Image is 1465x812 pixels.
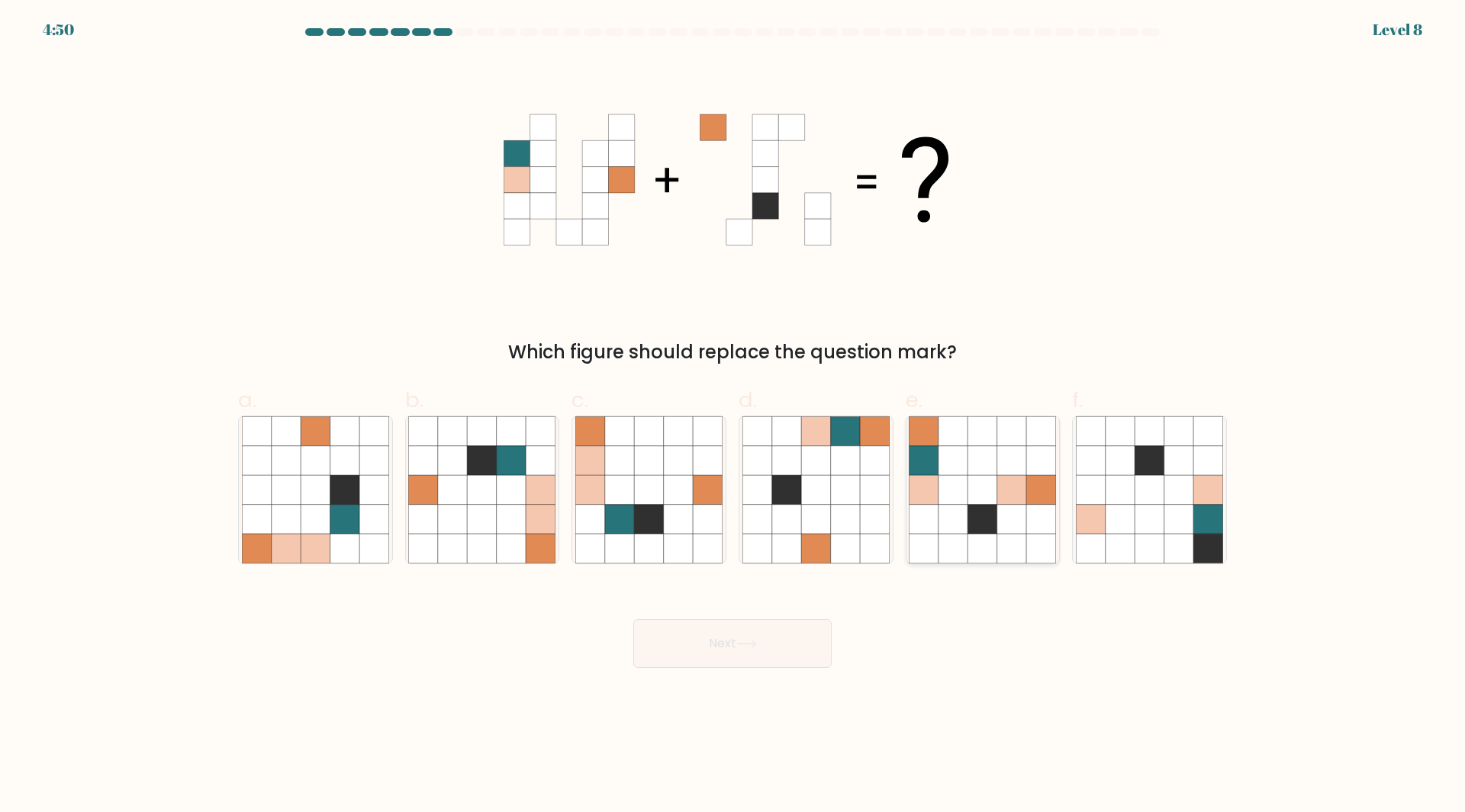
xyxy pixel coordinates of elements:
span: d. [739,385,757,415]
div: Which figure should replace the question mark? [247,339,1218,366]
button: Next [633,619,832,668]
span: e. [906,385,922,415]
span: a. [238,385,256,415]
span: c. [572,385,588,415]
div: Level 8 [1373,18,1422,41]
span: f. [1072,385,1083,415]
div: 4:50 [43,18,74,41]
span: b. [405,385,423,415]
